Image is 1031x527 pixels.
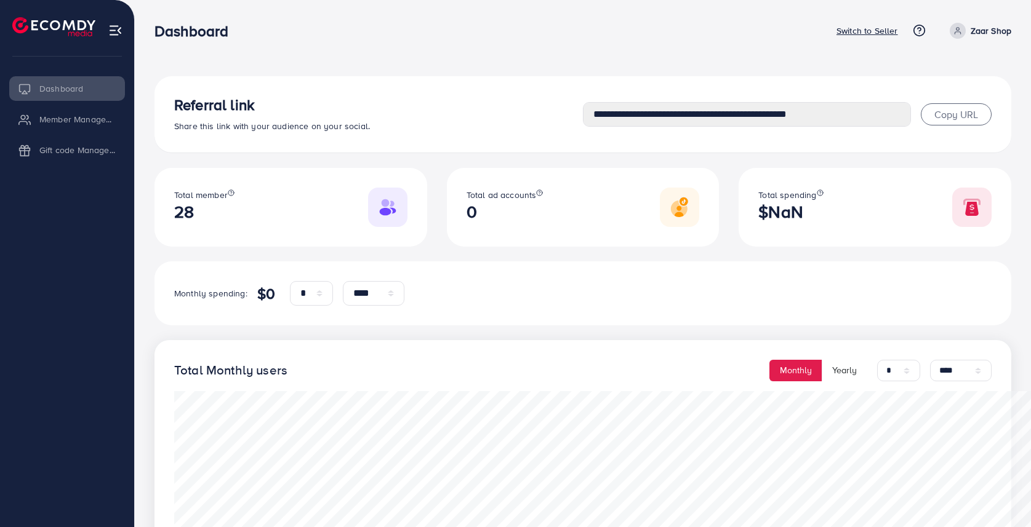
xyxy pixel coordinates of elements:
h4: $0 [257,285,275,303]
p: Zaar Shop [971,23,1011,38]
span: Copy URL [934,108,978,121]
span: Share this link with your audience on your social. [174,120,370,132]
img: menu [108,23,122,38]
h2: 0 [467,202,544,222]
span: Total member [174,189,228,201]
span: Total spending [758,189,816,201]
p: Switch to Seller [836,23,898,38]
h4: Total Monthly users [174,363,287,378]
h3: Dashboard [154,22,238,40]
p: Monthly spending: [174,286,247,301]
a: Zaar Shop [945,23,1011,39]
button: Copy URL [921,103,992,125]
h3: Referral link [174,96,583,114]
h2: $NaN [758,202,823,222]
span: Total ad accounts [467,189,537,201]
img: Responsive image [952,188,992,227]
button: Monthly [769,360,822,381]
img: logo [12,17,95,36]
button: Yearly [822,360,867,381]
img: Responsive image [368,188,407,227]
h2: 28 [174,202,235,222]
img: Responsive image [660,188,699,227]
